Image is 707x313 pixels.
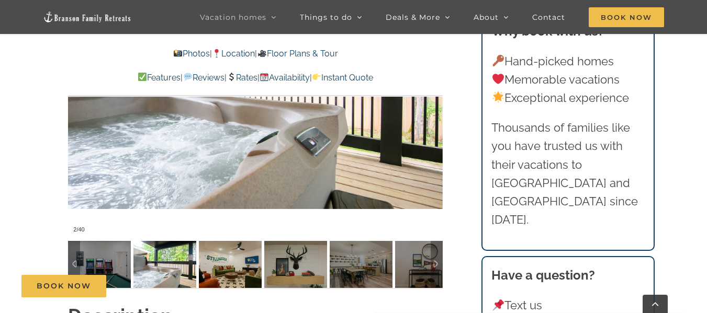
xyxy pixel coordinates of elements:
[532,14,565,21] span: Contact
[37,282,91,291] span: Book Now
[312,73,321,81] img: 👉
[68,71,443,85] p: | | | |
[257,49,338,59] a: Floor Plans & Tour
[491,119,644,229] p: Thousands of families like you have trusted us with their vacations to [GEOGRAPHIC_DATA] and [GEO...
[184,73,192,81] img: 💬
[312,73,373,83] a: Instant Quote
[68,47,443,61] p: | |
[183,73,224,83] a: Reviews
[492,55,504,66] img: 🔑
[492,299,504,311] img: 📌
[133,241,196,288] img: Camp-Stillwater-at-Table-Rock-Lake-Branson-Family-Retreats-vacation-home-1114-scaled.jpg-nggid042...
[589,7,664,27] span: Book Now
[386,14,440,21] span: Deals & More
[21,275,106,297] a: Book Now
[260,73,268,81] img: 📆
[43,11,132,23] img: Branson Family Retreats Logo
[212,49,221,57] img: 📍
[227,73,235,81] img: 💲
[173,49,210,59] a: Photos
[68,241,131,288] img: Camp-Stillwater-at-Table-Rock-Lake-Branson-Family-Retreats-vacation-home-1080-scaled.jpg-nggid042...
[491,52,644,108] p: Hand-picked homes Memorable vacations Exceptional experience
[395,241,458,288] img: Camp-Stillwater-at-Table-Rock-Lake-Branson-Family-Retreats-vacation-home-1006-scaled.jpg-nggid042...
[212,49,255,59] a: Location
[492,73,504,85] img: ❤️
[138,73,147,81] img: ✅
[258,49,266,57] img: 🎥
[260,73,310,83] a: Availability
[264,241,327,288] img: Camp-Stillwater-at-Table-Rock-Lake-Branson-Family-Retreats-vacation-home-1032-scaled.jpg-nggid042...
[330,241,392,288] img: Camp-Stillwater-at-Table-Rock-Lake-Branson-Family-Retreats-vacation-home-1036-scaled.jpg-nggid042...
[174,49,182,57] img: 📸
[300,14,352,21] span: Things to do
[227,73,257,83] a: Rates
[200,14,266,21] span: Vacation homes
[492,91,504,103] img: 🌟
[491,268,595,283] strong: Have a question?
[199,241,262,288] img: Camp-Stillwater-at-Table-Rock-Lake-Branson-Family-Retreats-vacation-home-1016-TV-scaled.jpg-nggid...
[138,73,181,83] a: Features
[474,14,499,21] span: About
